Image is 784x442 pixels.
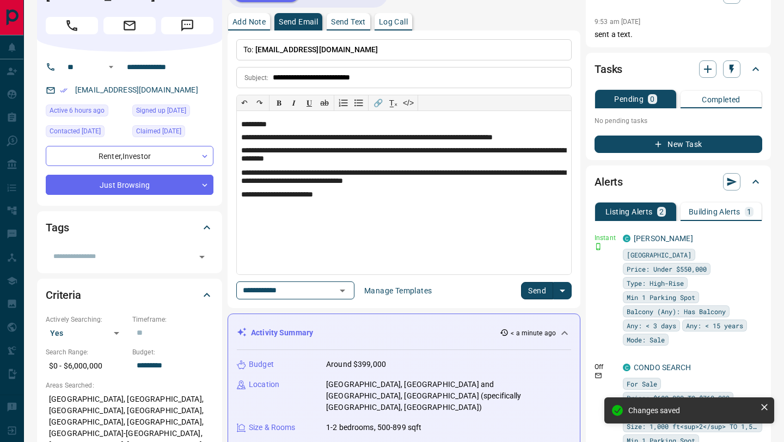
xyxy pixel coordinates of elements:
p: Add Note [232,18,266,26]
p: No pending tasks [595,113,762,129]
div: Just Browsing [46,175,213,195]
button: 🔗 [370,95,385,110]
button: 𝑰 [286,95,302,110]
p: Size & Rooms [249,422,296,433]
p: Location [249,379,279,390]
p: 0 [650,95,654,103]
p: 1 [747,208,751,216]
p: Completed [702,96,740,103]
h2: Tasks [595,60,622,78]
p: Send Text [331,18,366,26]
span: Price: Under $550,000 [627,263,707,274]
button: </> [401,95,416,110]
h2: Criteria [46,286,81,304]
s: ab [320,99,329,107]
span: Contacted [DATE] [50,126,101,137]
p: Actively Searching: [46,315,127,324]
div: Tasks [595,56,762,82]
p: Building Alerts [689,208,740,216]
div: Activity Summary< a minute ago [237,323,571,343]
span: Call [46,17,98,34]
p: To: [236,39,572,60]
svg: Push Notification Only [595,243,602,250]
button: Manage Templates [358,282,438,299]
button: Open [105,60,118,73]
button: Bullet list [351,95,366,110]
p: Listing Alerts [605,208,653,216]
svg: Email Verified [60,87,68,94]
p: Activity Summary [251,327,313,339]
span: Price: $680,000 TO $760,000 [627,392,730,403]
p: Around $399,000 [326,359,386,370]
button: ↷ [252,95,267,110]
p: Log Call [379,18,408,26]
p: Instant [595,233,616,243]
p: Budget [249,359,274,370]
span: Type: High-Rise [627,278,684,288]
p: Subject: [244,73,268,83]
span: Claimed [DATE] [136,126,181,137]
p: Send Email [279,18,318,26]
p: Timeframe: [132,315,213,324]
button: 𝐔 [302,95,317,110]
p: Areas Searched: [46,380,213,390]
span: Email [103,17,156,34]
span: [GEOGRAPHIC_DATA] [627,249,691,260]
div: Sun Oct 28 2018 [132,105,213,120]
p: [GEOGRAPHIC_DATA], [GEOGRAPHIC_DATA] and [GEOGRAPHIC_DATA], [GEOGRAPHIC_DATA] (specifically [GEOG... [326,379,571,413]
button: Open [335,283,350,298]
div: Yes [46,324,127,342]
span: 𝐔 [307,99,312,107]
div: Renter , Investor [46,146,213,166]
div: split button [521,282,572,299]
p: Pending [614,95,644,103]
p: 9:53 am [DATE] [595,18,641,26]
span: Active 6 hours ago [50,105,105,116]
p: 2 [659,208,664,216]
div: condos.ca [623,235,630,242]
span: Any: < 3 days [627,320,676,331]
p: Off [595,362,616,372]
span: For Sale [627,378,657,389]
div: Thu Aug 31 2023 [132,125,213,140]
span: Message [161,17,213,34]
button: T̲ₓ [385,95,401,110]
button: Open [194,249,210,265]
p: sent a text. [595,29,762,40]
span: Min 1 Parking Spot [627,292,695,303]
a: CONDO SEARCH [634,363,691,372]
button: ↶ [237,95,252,110]
p: Search Range: [46,347,127,357]
div: Mon Aug 18 2025 [46,105,127,120]
div: Criteria [46,282,213,308]
p: 1-2 bedrooms, 500-899 sqft [326,422,421,433]
button: ab [317,95,332,110]
h2: Tags [46,219,69,236]
div: Tue Sep 05 2023 [46,125,127,140]
span: Any: < 15 years [686,320,743,331]
button: Send [521,282,553,299]
h2: Alerts [595,173,623,191]
span: Balcony (Any): Has Balcony [627,306,726,317]
p: Budget: [132,347,213,357]
div: Tags [46,214,213,241]
div: Changes saved [628,406,756,415]
a: [PERSON_NAME] [634,234,693,243]
p: < a minute ago [511,328,556,338]
button: 𝐁 [271,95,286,110]
button: New Task [595,136,762,153]
a: [EMAIL_ADDRESS][DOMAIN_NAME] [75,85,198,94]
span: Mode: Sale [627,334,665,345]
span: [EMAIL_ADDRESS][DOMAIN_NAME] [255,45,378,54]
span: Signed up [DATE] [136,105,186,116]
svg: Email [595,372,602,379]
p: $0 - $6,000,000 [46,357,127,375]
div: Alerts [595,169,762,195]
div: condos.ca [623,364,630,371]
button: Numbered list [336,95,351,110]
